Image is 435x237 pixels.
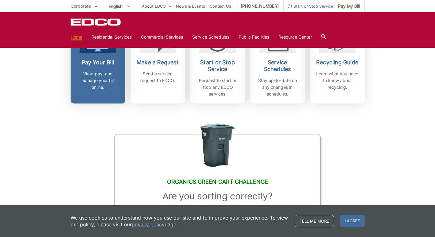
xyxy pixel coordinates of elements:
a: Pay Your Bill View, pay, and manage your bill online. [71,22,125,103]
h2: Recycling Guide [315,59,360,66]
a: Contact Us [210,3,231,9]
a: Resource Center [278,34,312,40]
p: Send a service request to EDCO. [135,70,181,84]
a: Service Schedules Stay up-to-date on any changes in schedules. [250,22,305,103]
p: Stay up-to-date on any changes in schedules. [255,77,300,97]
h3: Are you sorting correctly? [127,190,308,201]
p: We use cookies to understand how you use our site and to improve your experience. To view our pol... [71,214,289,228]
a: Tell me more [295,215,334,227]
a: About EDCO [142,3,171,9]
span: Pay My Bill [338,3,360,9]
a: Service Schedules [192,34,229,40]
a: News & Events [176,3,205,9]
a: Recycling Guide Learn what you need to know about recycling. [310,22,365,103]
a: EDCD logo. Return to the homepage. [71,18,122,26]
a: Home [71,34,82,40]
h2: Make a Request [135,59,181,66]
h2: Start or Stop Service [195,59,240,73]
p: Request to start or stop any EDCO services. [195,77,240,97]
span: I agree [340,215,365,227]
h2: Pay Your Bill [75,59,121,66]
p: Learn what you need to know about recycling. [315,70,360,91]
a: Residential Services [91,34,132,40]
h2: Organics Green Cart Challenge [127,179,308,185]
a: Public Facilities [239,34,269,40]
span: Corporate [71,3,91,9]
span: English [104,1,135,11]
p: View, pay, and manage your bill online. [75,70,121,91]
a: Make a Request Send a service request to EDCO. [130,22,185,103]
a: privacy policy [132,221,165,228]
h2: Service Schedules [255,59,300,73]
a: Commercial Services [141,34,183,40]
